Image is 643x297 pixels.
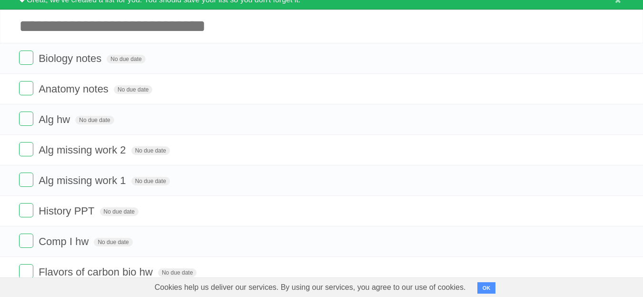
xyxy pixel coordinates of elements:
[131,146,170,155] span: No due date
[19,264,33,278] label: Done
[39,113,72,125] span: Alg hw
[94,238,132,246] span: No due date
[19,51,33,65] label: Done
[39,266,155,278] span: Flavors of carbon bio hw
[39,174,128,186] span: Alg missing work 1
[100,207,138,216] span: No due date
[19,203,33,217] label: Done
[19,173,33,187] label: Done
[39,205,97,217] span: History PPT
[477,282,496,294] button: OK
[107,55,145,63] span: No due date
[19,234,33,248] label: Done
[39,144,128,156] span: Alg missing work 2
[131,177,170,185] span: No due date
[114,85,152,94] span: No due date
[39,83,111,95] span: Anatomy notes
[158,268,197,277] span: No due date
[19,81,33,95] label: Done
[145,278,475,297] span: Cookies help us deliver our services. By using our services, you agree to our use of cookies.
[19,142,33,156] label: Done
[19,112,33,126] label: Done
[75,116,114,124] span: No due date
[39,236,91,247] span: Comp I hw
[39,52,104,64] span: Biology notes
